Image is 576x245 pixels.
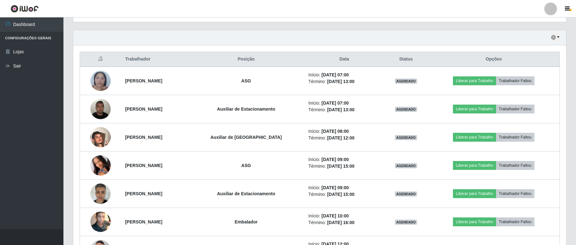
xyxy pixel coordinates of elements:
[395,220,417,225] span: AGENDADO
[125,163,162,168] strong: [PERSON_NAME]
[308,191,380,198] li: Término:
[121,52,187,67] th: Trabalhador
[322,213,349,218] time: [DATE] 10:00
[304,52,384,67] th: Data
[308,100,380,106] li: Início:
[327,164,354,169] time: [DATE] 15:00
[453,189,496,198] button: Liberar para Trabalho
[322,129,349,134] time: [DATE] 08:00
[90,95,111,122] img: 1714957062897.jpeg
[308,72,380,78] li: Início:
[395,79,417,84] span: AGENDADO
[241,78,251,83] strong: ASG
[10,5,39,13] img: CoreUI Logo
[125,106,162,112] strong: [PERSON_NAME]
[235,219,258,224] strong: Embalador
[322,100,349,106] time: [DATE] 07:00
[453,161,496,170] button: Liberar para Trabalho
[188,52,305,67] th: Posição
[384,52,428,67] th: Status
[395,191,417,197] span: AGENDADO
[308,135,380,141] li: Término:
[125,78,162,83] strong: [PERSON_NAME]
[428,52,560,67] th: Opções
[125,219,162,224] strong: [PERSON_NAME]
[453,217,496,226] button: Liberar para Trabalho
[308,219,380,226] li: Término:
[308,163,380,170] li: Término:
[496,133,534,142] button: Trabalhador Faltou
[90,209,111,235] img: 1716941011713.jpeg
[241,163,251,168] strong: ASG
[308,78,380,85] li: Término:
[496,76,534,85] button: Trabalhador Faltou
[322,185,349,190] time: [DATE] 09:00
[322,157,349,162] time: [DATE] 09:00
[125,191,162,196] strong: [PERSON_NAME]
[496,105,534,113] button: Trabalhador Faltou
[395,163,417,168] span: AGENDADO
[327,107,354,112] time: [DATE] 13:00
[90,119,111,155] img: 1726002463138.jpeg
[90,180,111,207] img: 1753187317343.jpeg
[217,191,275,196] strong: Auxiliar de Estacionamento
[327,79,354,84] time: [DATE] 13:00
[496,161,534,170] button: Trabalhador Faltou
[308,184,380,191] li: Início:
[453,76,496,85] button: Liberar para Trabalho
[90,67,111,94] img: 1751112478623.jpeg
[496,189,534,198] button: Trabalhador Faltou
[327,192,354,197] time: [DATE] 15:00
[395,107,417,112] span: AGENDADO
[210,135,282,140] strong: Auxiliar de [GEOGRAPHIC_DATA]
[308,128,380,135] li: Início:
[308,156,380,163] li: Início:
[395,135,417,140] span: AGENDADO
[327,135,354,140] time: [DATE] 12:00
[453,105,496,113] button: Liberar para Trabalho
[496,217,534,226] button: Trabalhador Faltou
[217,106,275,112] strong: Auxiliar de Estacionamento
[322,72,349,77] time: [DATE] 07:00
[308,213,380,219] li: Início:
[308,106,380,113] li: Término:
[327,220,354,225] time: [DATE] 16:00
[125,135,162,140] strong: [PERSON_NAME]
[453,133,496,142] button: Liberar para Trabalho
[90,143,111,188] img: 1747137437507.jpeg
